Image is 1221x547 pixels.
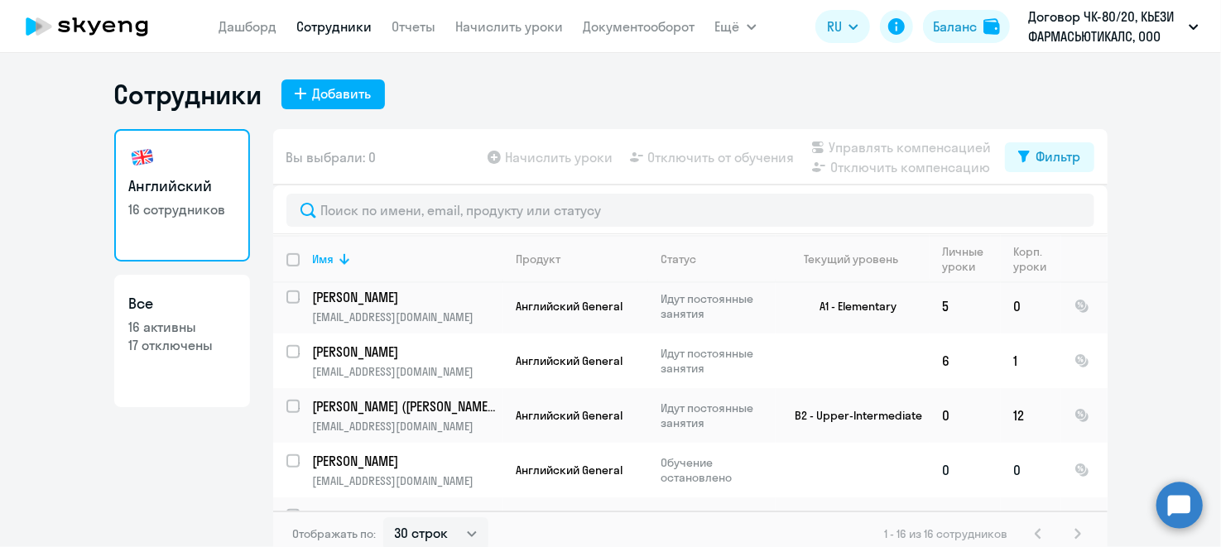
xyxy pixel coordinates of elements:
span: RU [827,17,842,36]
td: A1 - Elementary [776,279,930,333]
p: Идут постоянные занятия [661,401,775,430]
button: Добавить [281,79,385,109]
div: Баланс [933,17,977,36]
span: Английский General [517,463,623,477]
p: 16 активны [129,318,235,336]
span: Английский General [517,299,623,314]
td: 6 [930,333,1001,388]
div: Добавить [313,84,372,103]
p: Обучение остановлено [661,455,775,485]
button: Балансbalance [923,10,1010,43]
p: [PERSON_NAME] ([PERSON_NAME]) [PERSON_NAME] [313,397,500,415]
div: Фильтр [1036,146,1081,166]
a: Документооборот [584,18,695,35]
td: 0 [1001,443,1061,497]
a: [PERSON_NAME] ([PERSON_NAME]) [PERSON_NAME] [313,397,502,415]
a: Начислить уроки [456,18,564,35]
input: Поиск по имени, email, продукту или статусу [286,194,1094,227]
span: 1 - 16 из 16 сотрудников [885,526,1008,541]
p: [PERSON_NAME] [313,452,500,470]
td: 1 [1001,333,1061,388]
p: [PERSON_NAME] [313,506,500,525]
p: [EMAIL_ADDRESS][DOMAIN_NAME] [313,419,502,434]
td: B2 - Upper-Intermediate [776,388,930,443]
a: [PERSON_NAME] [313,452,502,470]
button: Фильтр [1005,142,1094,172]
a: Сотрудники [297,18,373,35]
div: Имя [313,252,502,266]
span: Английский General [517,408,623,423]
div: Корп. уроки [1014,244,1060,274]
div: Текущий уровень [804,252,898,266]
p: Идут постоянные занятия [661,291,775,321]
p: [PERSON_NAME] [313,343,500,361]
td: 0 [1001,279,1061,333]
div: Текущий уровень [789,252,929,266]
div: Личные уроки [943,244,1000,274]
p: Идут постоянные занятия [661,346,775,376]
button: RU [815,10,870,43]
td: 5 [930,279,1001,333]
div: Корп. уроки [1014,244,1050,274]
span: Вы выбрали: 0 [286,147,377,167]
a: Все16 активны17 отключены [114,275,250,407]
td: 0 [930,443,1001,497]
div: Личные уроки [943,244,989,274]
td: 12 [1001,388,1061,443]
p: 17 отключены [129,336,235,354]
h3: Все [129,293,235,314]
a: [PERSON_NAME] [313,506,502,525]
a: Отчеты [392,18,436,35]
span: Отображать по: [293,526,377,541]
img: balance [983,18,1000,35]
div: Статус [661,252,697,266]
a: Дашборд [219,18,277,35]
a: [PERSON_NAME] [313,343,502,361]
div: Имя [313,252,334,266]
h1: Сотрудники [114,78,262,111]
span: Английский General [517,353,623,368]
div: Продукт [517,252,647,266]
td: 0 [930,388,1001,443]
span: Ещё [715,17,740,36]
p: [EMAIL_ADDRESS][DOMAIN_NAME] [313,364,502,379]
img: english [129,144,156,170]
p: [PERSON_NAME] [313,288,500,306]
p: [EMAIL_ADDRESS][DOMAIN_NAME] [313,309,502,324]
a: [PERSON_NAME] [313,288,502,306]
div: Продукт [517,252,561,266]
h3: Английский [129,175,235,197]
p: [EMAIL_ADDRESS][DOMAIN_NAME] [313,473,502,488]
p: Договор ЧК-80/20, КЬЕЗИ ФАРМАСЬЮТИКАЛС, ООО [1028,7,1182,46]
div: Статус [661,252,775,266]
p: 16 сотрудников [129,200,235,218]
a: Английский16 сотрудников [114,129,250,262]
button: Договор ЧК-80/20, КЬЕЗИ ФАРМАСЬЮТИКАЛС, ООО [1020,7,1207,46]
button: Ещё [715,10,757,43]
